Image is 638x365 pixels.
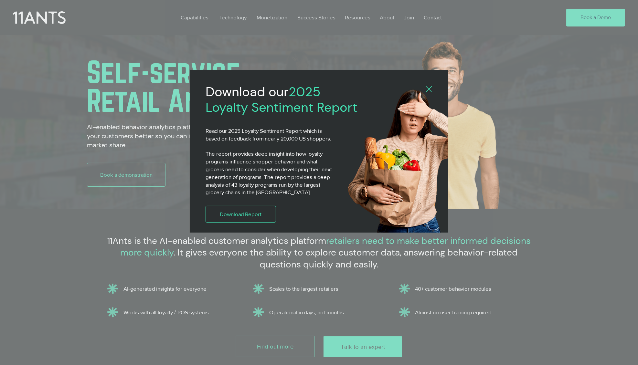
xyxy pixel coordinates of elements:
[206,83,289,100] span: Download our
[206,206,276,223] a: Download Report
[206,127,335,142] p: Read our 2025 Loyalty Sentiment Report which is based on feedback from nearly 20,000 US shoppers.
[426,86,432,93] div: Back to site
[346,87,473,239] img: 11ants shopper4.png
[220,210,261,218] span: Download Report
[206,84,360,115] h2: 2025 Loyalty Sentiment Report
[206,150,335,196] p: The report provides deep insight into how loyalty programs influence shopper behavior and what gr...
